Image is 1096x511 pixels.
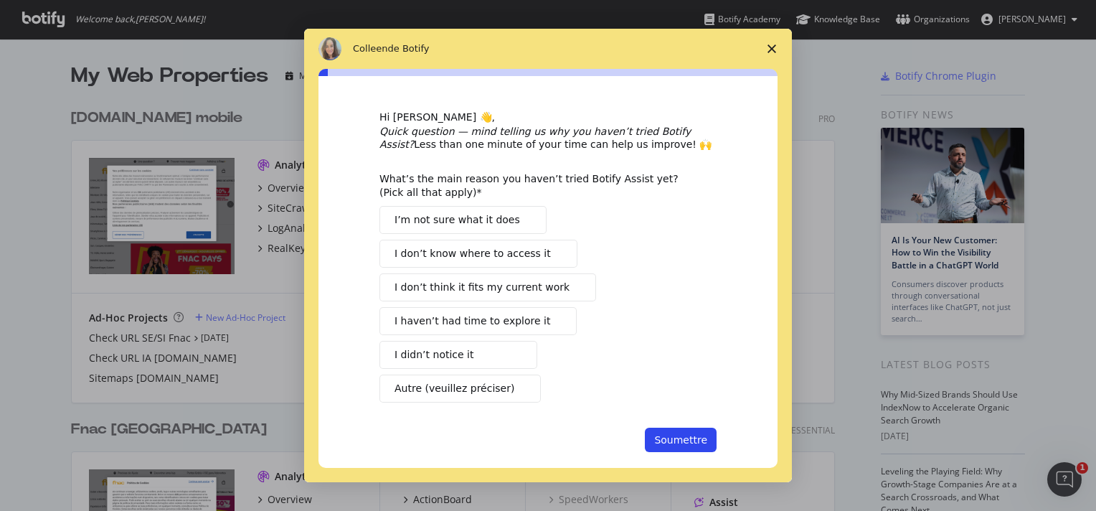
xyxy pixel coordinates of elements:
span: I haven’t had time to explore it [395,314,550,329]
span: I’m not sure what it does [395,212,520,228]
span: Colleen [353,43,388,54]
span: I didn’t notice it [395,347,473,362]
button: Autre (veuillez préciser) [379,375,541,403]
span: Autre (veuillez préciser) [395,381,514,396]
i: Quick question — mind telling us why you haven’t tried Botify Assist? [379,126,691,150]
div: Hi [PERSON_NAME] 👋, [379,111,717,125]
button: I’m not sure what it does [379,206,547,234]
span: de Botify [388,43,430,54]
button: I don’t know where to access it [379,240,577,268]
button: I haven’t had time to explore it [379,307,577,335]
button: Soumettre [645,428,717,452]
button: I don’t think it fits my current work [379,273,596,301]
span: Fermer l'enquête [752,29,792,69]
div: What’s the main reason you haven’t tried Botify Assist yet? (Pick all that apply) [379,172,695,198]
img: Profile image for Colleen [318,37,341,60]
button: I didn’t notice it [379,341,537,369]
div: Less than one minute of your time can help us improve! 🙌 [379,125,717,151]
span: I don’t think it fits my current work [395,280,570,295]
span: I don’t know where to access it [395,246,551,261]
